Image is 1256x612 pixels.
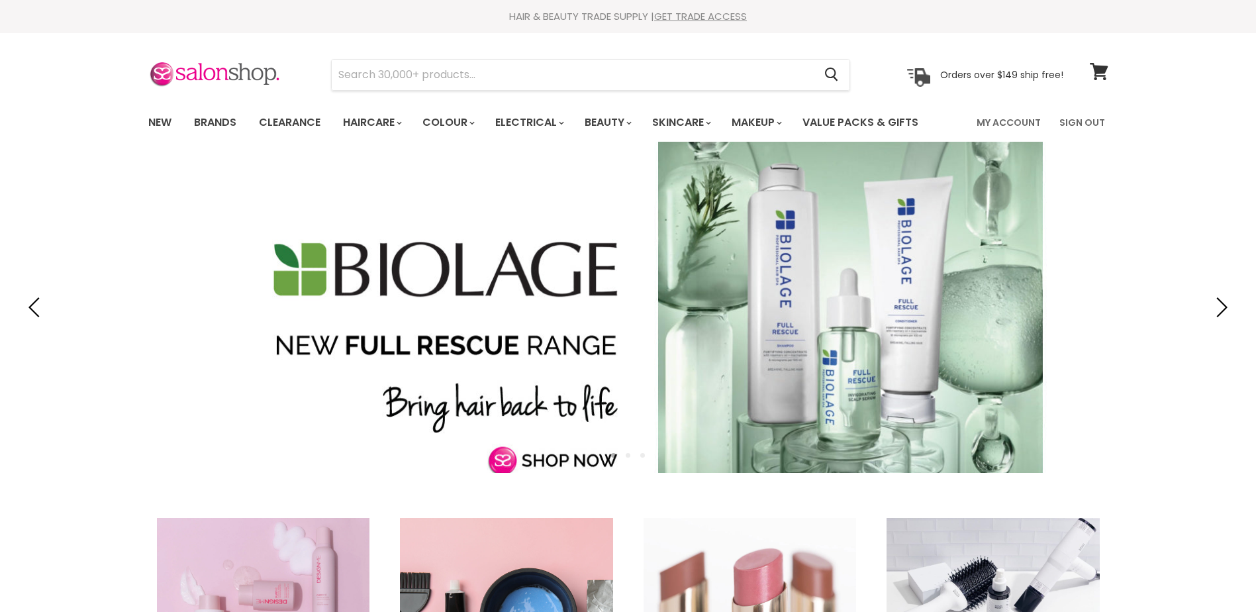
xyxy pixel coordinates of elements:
div: HAIR & BEAUTY TRADE SUPPLY | [132,10,1125,23]
button: Search [814,60,849,90]
a: Sign Out [1051,109,1113,136]
a: Clearance [249,109,330,136]
p: Orders over $149 ship free! [940,68,1063,80]
a: Skincare [642,109,719,136]
a: GET TRADE ACCESS [654,9,747,23]
ul: Main menu [138,103,949,142]
a: Colour [412,109,483,136]
li: Page dot 1 [611,453,616,458]
input: Search [332,60,814,90]
a: Haircare [333,109,410,136]
a: New [138,109,181,136]
a: Beauty [575,109,640,136]
a: Makeup [722,109,790,136]
iframe: Gorgias live chat messenger [1190,550,1243,599]
li: Page dot 3 [640,453,645,458]
a: My Account [969,109,1049,136]
li: Page dot 2 [626,453,630,458]
a: Value Packs & Gifts [793,109,928,136]
nav: Main [132,103,1125,142]
button: Previous [23,294,50,321]
button: Next [1206,294,1233,321]
a: Brands [184,109,246,136]
form: Product [331,59,850,91]
a: Electrical [485,109,572,136]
